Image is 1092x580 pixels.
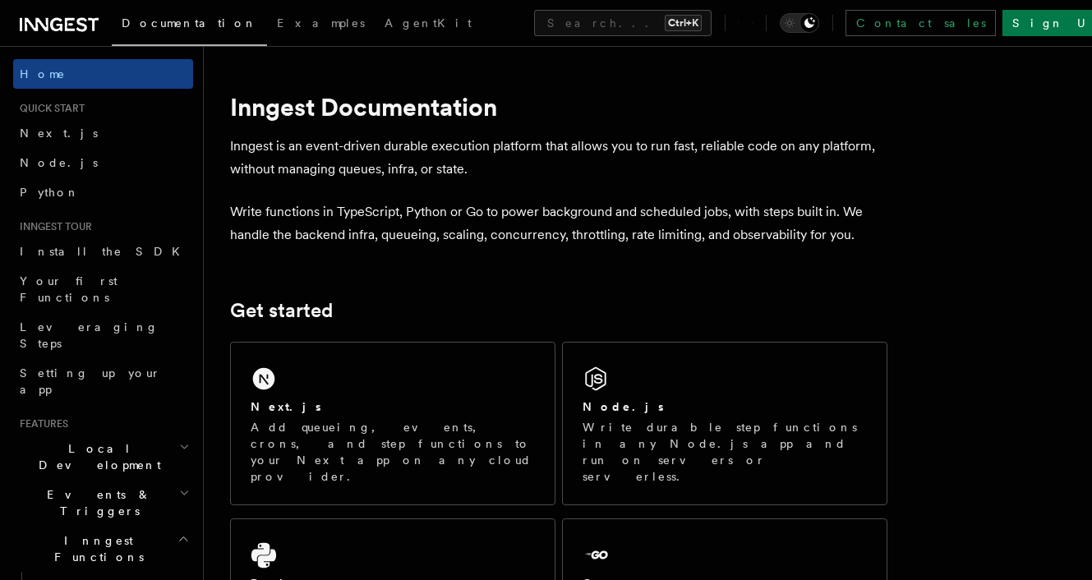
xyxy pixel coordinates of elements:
a: Next.jsAdd queueing, events, crons, and step functions to your Next app on any cloud provider. [230,342,555,505]
button: Toggle dark mode [780,13,819,33]
a: Documentation [112,5,267,46]
span: Local Development [13,440,179,473]
a: Node.jsWrite durable step functions in any Node.js app and run on servers or serverless. [562,342,887,505]
span: Python [20,186,80,199]
a: Install the SDK [13,237,193,266]
p: Inngest is an event-driven durable execution platform that allows you to run fast, reliable code ... [230,135,887,181]
a: Leveraging Steps [13,312,193,358]
a: Your first Functions [13,266,193,312]
h1: Inngest Documentation [230,92,887,122]
kbd: Ctrl+K [665,15,702,31]
span: Next.js [20,127,98,140]
span: Features [13,417,68,430]
span: Setting up your app [20,366,161,396]
a: Examples [267,5,375,44]
a: Get started [230,299,333,322]
h2: Node.js [583,398,664,415]
span: Events & Triggers [13,486,179,519]
button: Search...Ctrl+K [534,10,712,36]
span: Install the SDK [20,245,190,258]
span: Your first Functions [20,274,117,304]
span: Examples [277,16,365,30]
p: Add queueing, events, crons, and step functions to your Next app on any cloud provider. [251,419,535,485]
span: Home [20,66,66,82]
a: Home [13,59,193,89]
a: Node.js [13,148,193,177]
p: Write functions in TypeScript, Python or Go to power background and scheduled jobs, with steps bu... [230,200,887,246]
span: Leveraging Steps [20,320,159,350]
a: Setting up your app [13,358,193,404]
button: Local Development [13,434,193,480]
button: Events & Triggers [13,480,193,526]
span: Node.js [20,156,98,169]
p: Write durable step functions in any Node.js app and run on servers or serverless. [583,419,867,485]
a: Contact sales [845,10,996,36]
h2: Next.js [251,398,321,415]
a: Python [13,177,193,207]
span: AgentKit [385,16,472,30]
button: Inngest Functions [13,526,193,572]
span: Inngest Functions [13,532,177,565]
a: AgentKit [375,5,481,44]
a: Next.js [13,118,193,148]
span: Inngest tour [13,220,92,233]
span: Quick start [13,102,85,115]
span: Documentation [122,16,257,30]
